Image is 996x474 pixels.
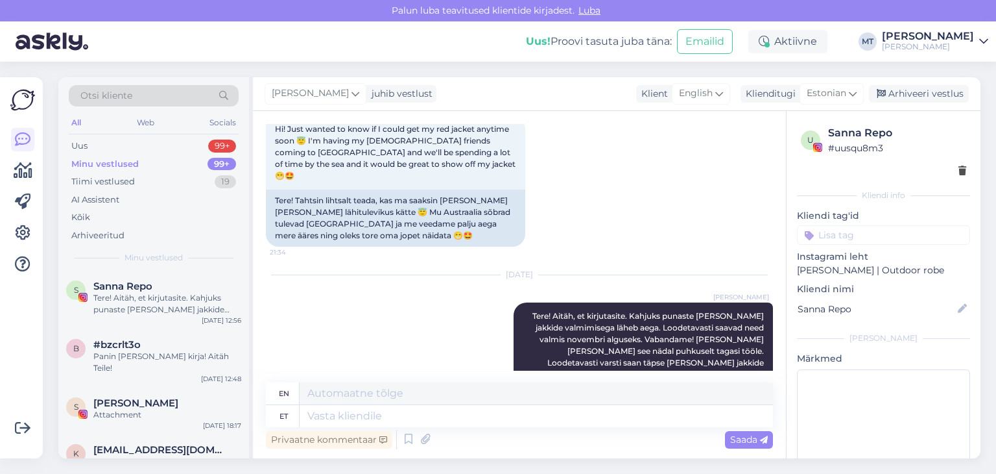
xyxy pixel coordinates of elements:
a: [PERSON_NAME][PERSON_NAME] [882,31,988,52]
p: Märkmed [797,352,970,366]
div: Tiimi vestlused [71,175,135,188]
span: Sille Lavin [93,397,178,409]
span: Saada [730,434,768,445]
span: 21:34 [270,247,318,257]
span: Hi! Just wanted to know if I could get my red jacket anytime soon 😇 I'm having my [DEMOGRAPHIC_DA... [275,124,517,181]
span: Luba [575,5,604,16]
div: 99+ [208,140,236,153]
div: Tere! Tahtsin lihtsalt teada, kas ma saaksin [PERSON_NAME] [PERSON_NAME] lähitulevikus kätte 😇 Mu... [266,190,525,247]
div: [DATE] 18:17 [203,421,241,430]
div: Privaatne kommentaar [266,431,392,449]
span: u [807,135,814,145]
div: Klient [636,87,668,101]
b: Uus! [526,35,551,47]
div: Aktiivne [748,30,827,53]
div: [PERSON_NAME] [882,31,974,42]
span: S [74,402,78,412]
span: Sanna Repo [93,281,152,292]
div: juhib vestlust [366,87,433,101]
span: #bzcrlt3o [93,339,141,351]
div: [PERSON_NAME] [882,42,974,52]
p: Instagrami leht [797,250,970,264]
div: Arhiveeri vestlus [869,85,969,103]
div: [PERSON_NAME] [797,332,970,344]
div: Uus [71,140,88,153]
img: Askly Logo [10,88,35,112]
div: MT [859,32,877,51]
span: [PERSON_NAME] [272,86,349,101]
div: Socials [207,114,239,131]
div: en [279,382,289,405]
span: Tere! Aitäh, et kirjutasite. Kahjuks punaste [PERSON_NAME] jakkide valmimisega läheb aega. Loodet... [532,311,766,379]
div: Proovi tasuta juba täna: [526,34,672,49]
span: b [73,343,79,353]
div: et [279,405,288,427]
div: Sanna Repo [828,125,966,141]
div: Panin [PERSON_NAME] kirja! Aitäh Teile! [93,351,241,374]
div: Arhiveeritud [71,229,124,242]
p: [PERSON_NAME] | Outdoor robe [797,264,970,277]
div: Kõik [71,211,90,224]
span: kairi.ruhno@gmail.com [93,444,228,456]
span: S [74,285,78,295]
p: Kliendi tag'id [797,209,970,223]
div: Klienditugi [741,87,796,101]
input: Lisa tag [797,225,970,245]
span: English [679,86,713,101]
div: [DATE] 12:48 [201,374,241,384]
div: 19 [215,175,236,188]
span: k [73,449,79,458]
button: Emailid [677,29,733,54]
div: Minu vestlused [71,158,139,171]
input: Lisa nimi [798,302,955,316]
span: Minu vestlused [124,252,183,264]
div: Kliendi info [797,190,970,201]
div: Web [134,114,157,131]
div: # uusqu8m3 [828,141,966,155]
p: Kliendi nimi [797,282,970,296]
div: All [69,114,84,131]
div: AI Assistent [71,193,119,206]
div: Tere! Aitäh, et kirjutasite. Kahjuks punaste [PERSON_NAME] jakkide valmimisega läheb aega. Loodet... [93,292,241,316]
div: [DATE] [266,269,773,281]
span: Otsi kliente [80,89,132,103]
span: [PERSON_NAME] [713,292,769,302]
div: 99+ [207,158,236,171]
span: Estonian [807,86,846,101]
div: [DATE] 12:56 [202,316,241,325]
div: Attachment [93,409,241,421]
